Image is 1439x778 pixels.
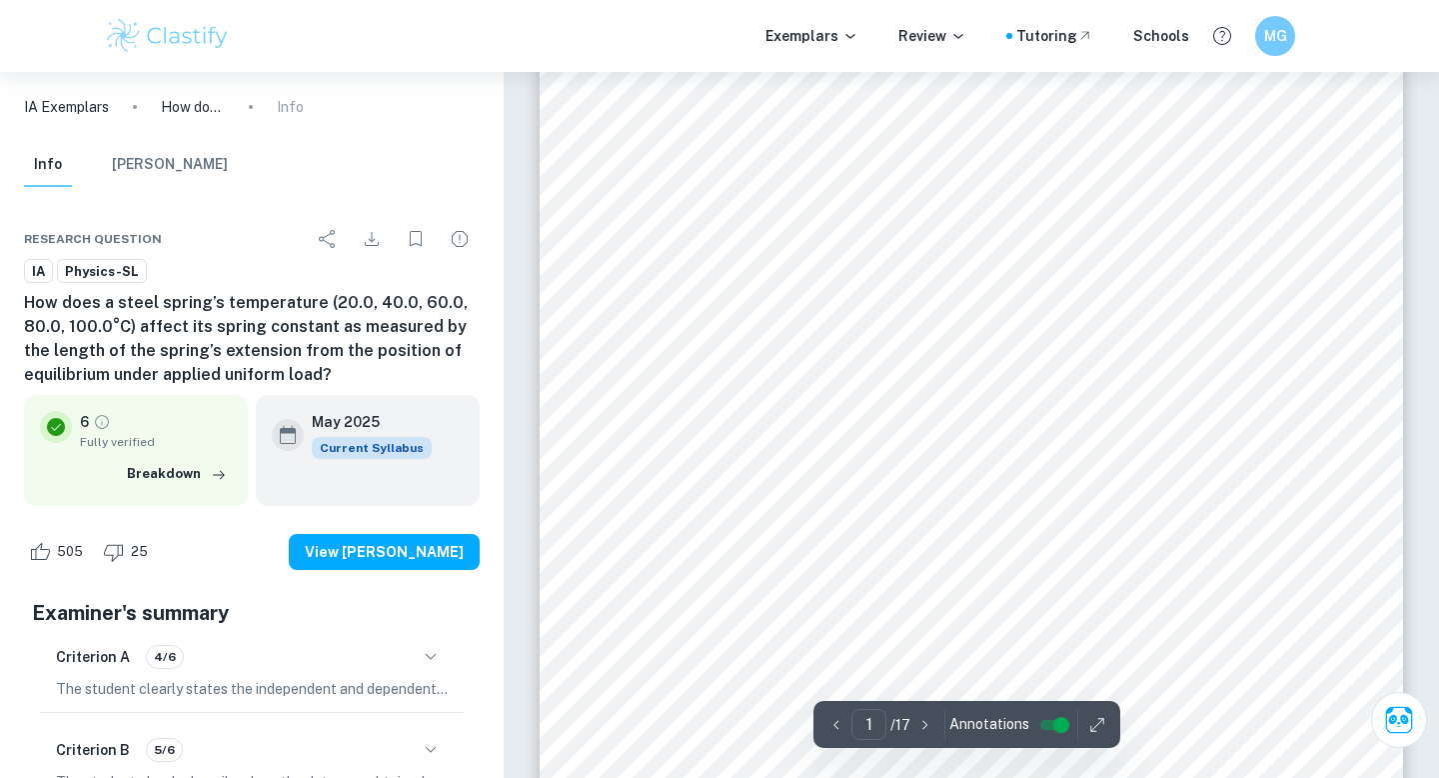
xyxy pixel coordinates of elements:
[1205,19,1239,53] button: Help and Feedback
[25,262,52,282] span: IA
[1133,25,1189,47] a: Schools
[104,16,231,56] img: Clastify logo
[112,143,228,187] button: [PERSON_NAME]
[56,739,130,761] h6: Criterion B
[56,646,130,668] h6: Criterion A
[695,122,1249,163] span: The influence of temperature on the
[147,648,183,666] span: 4/6
[80,411,89,433] p: 6
[910,222,1032,263] span: springs.
[122,459,232,489] button: Breakdown
[312,411,416,433] h6: May 2025
[24,291,480,387] h6: How does a steel spring’s temperature (20.0, 40.0, 60.0, 80.0, 100.0°C) affect its spring constan...
[312,437,432,459] div: This exemplar is based on the current syllabus. Feel free to refer to it for inspiration/ideas wh...
[277,96,304,118] p: Info
[57,259,147,284] a: Physics-SL
[289,534,480,570] button: View [PERSON_NAME]
[1016,25,1093,47] a: Tutoring
[765,25,858,47] p: Exemplars
[32,598,472,628] h5: Examiner's summary
[312,437,432,459] span: Current Syllabus
[24,230,162,248] span: Research question
[1255,16,1295,56] button: MG
[696,172,1247,213] span: mechanical properties of metal coil
[890,714,910,736] p: / 17
[120,542,159,562] span: 25
[147,741,182,759] span: 5/6
[352,219,392,259] div: Download
[24,536,94,568] div: Like
[24,143,72,187] button: Info
[898,25,966,47] p: Review
[24,96,109,118] a: IA Exemplars
[24,259,53,284] a: IA
[949,714,1029,735] span: Annotations
[396,219,436,259] div: Bookmark
[849,430,1094,446] span: Candidates personal code: xyz123
[58,262,146,282] span: Physics-SL
[80,433,232,451] span: Fully verified
[161,96,225,118] p: How does a steel spring’s temperature (20.0, 40.0, 60.0, 80.0, 100.0°C) affect its spring constan...
[93,413,111,431] a: Grade fully verified
[1371,692,1427,748] button: Ask Clai
[46,542,94,562] span: 505
[440,219,480,259] div: Report issue
[888,469,1054,485] span: Number of words: 2999
[56,678,448,700] p: The student clearly states the independent and dependent variables in the research question, prov...
[98,536,159,568] div: Dislike
[1264,25,1287,47] h6: MG
[308,219,348,259] div: Share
